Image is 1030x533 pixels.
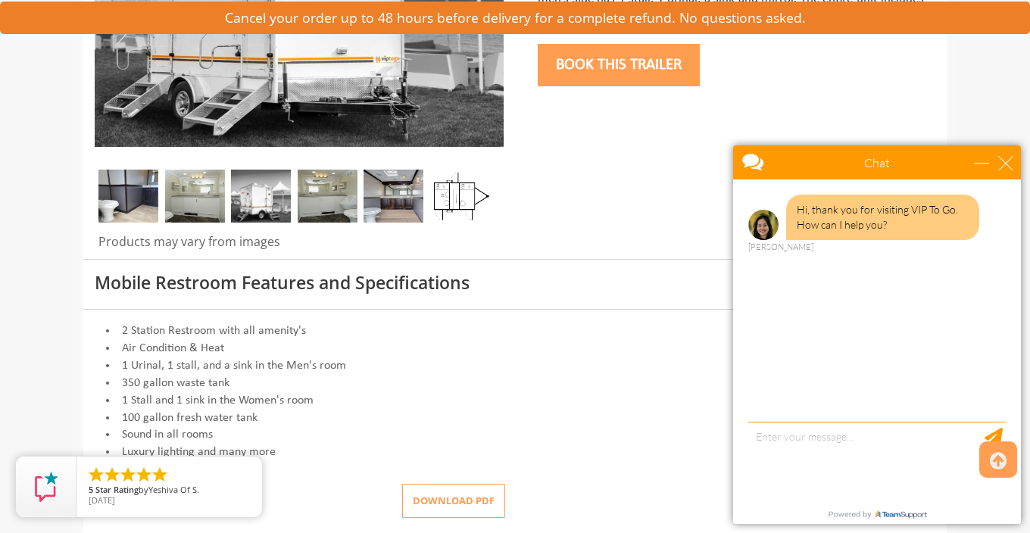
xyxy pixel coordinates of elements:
span: [DATE] [89,494,115,506]
span: Star Rating [95,484,139,495]
li:  [103,466,121,484]
li: 1 Stall and 1 sink in the Women's room [95,392,935,410]
li:  [87,466,105,484]
img: A close view of inside of a station with a stall, mirror and cabinets [98,170,158,223]
img: Review Rating [31,472,61,502]
img: Gel 2 station 02 [165,170,225,223]
li: 1 Urinal, 1 stall, and a sink in the Men's room [95,357,935,375]
button: Book this trailer [538,44,700,86]
img: A close view of inside of a station with a stall, mirror and cabinets [364,170,423,223]
div: Products may vary from images [95,233,504,259]
img: Floor Plan of 2 station restroom with sink and toilet [429,170,489,223]
img: Gel 2 station 03 [298,170,357,223]
li: 350 gallon waste tank [95,375,935,392]
li: 2 Station Restroom with all amenity's [95,323,935,340]
a: Download pdf [390,494,505,507]
button: Download pdf [402,484,505,518]
span: by [89,485,250,496]
img: A mini restroom trailer with two separate stations and separate doors for males and females [231,170,291,223]
li:  [119,466,137,484]
li:  [151,466,169,484]
li:  [135,466,153,484]
li: Luxury lighting and many more [95,444,935,461]
li: 100 gallon fresh water tank [95,410,935,427]
li: Sound in all rooms [95,426,935,444]
li: Air Condition & Heat [95,340,935,357]
span: Yeshiva Of S. [148,484,199,495]
h3: Mobile Restroom Features and Specifications [95,273,935,292]
span: 5 [89,484,93,495]
iframe: Live Chat Box [724,136,1030,533]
